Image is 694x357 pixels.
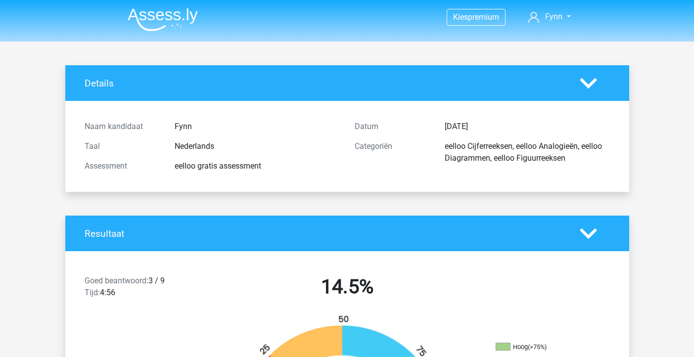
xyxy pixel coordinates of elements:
[347,121,437,133] div: Datum
[447,10,505,24] a: Kiespremium
[167,160,347,172] div: eelloo gratis assessment
[453,12,468,22] span: Kies
[77,160,167,172] div: Assessment
[167,140,347,152] div: Nederlands
[85,276,148,285] span: Goed beantwoord:
[85,78,565,89] h4: Details
[77,275,212,303] div: 3 / 9 4:56
[528,343,547,351] div: (>75%)
[468,12,499,22] span: premium
[85,288,100,297] span: Tijd:
[437,140,617,164] div: eelloo Cijferreeksen, eelloo Analogieën, eelloo Diagrammen, eelloo Figuurreeksen
[220,275,475,299] h2: 14.5%
[77,121,167,133] div: Naam kandidaat
[128,8,198,31] img: Assessly
[437,121,617,133] div: [DATE]
[77,140,167,152] div: Taal
[496,343,595,352] li: Hoog
[524,11,574,23] a: Fynn
[347,140,437,164] div: Categoriën
[85,228,565,239] h4: Resultaat
[167,121,347,133] div: Fynn
[545,12,562,21] span: Fynn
